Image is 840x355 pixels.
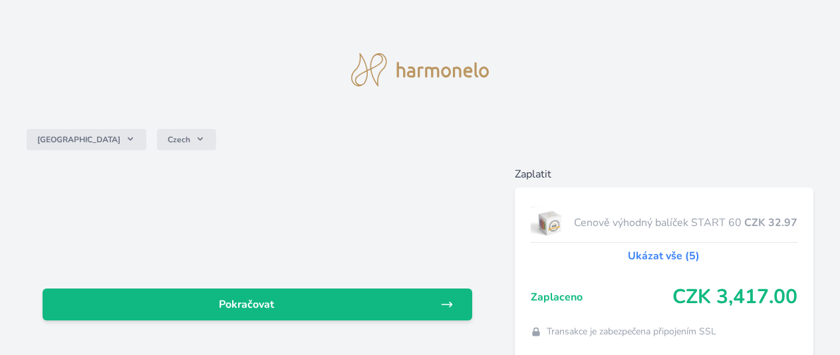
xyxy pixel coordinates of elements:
button: [GEOGRAPHIC_DATA] [27,129,146,150]
span: Pokračovat [53,296,440,312]
a: Ukázat vše (5) [628,248,700,264]
span: Transakce je zabezpečena připojením SSL [547,325,716,338]
button: Czech [157,129,216,150]
a: Pokračovat [43,289,472,320]
img: logo.svg [351,53,490,86]
span: Cenově výhodný balíček START 60 [574,215,744,231]
span: [GEOGRAPHIC_DATA] [37,134,120,145]
span: CZK 32.97 [744,215,797,231]
span: Zaplaceno [531,289,672,305]
h6: Zaplatit [515,166,813,182]
span: CZK 3,417.00 [672,285,797,309]
img: start.jpg [531,206,569,239]
span: Czech [168,134,190,145]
